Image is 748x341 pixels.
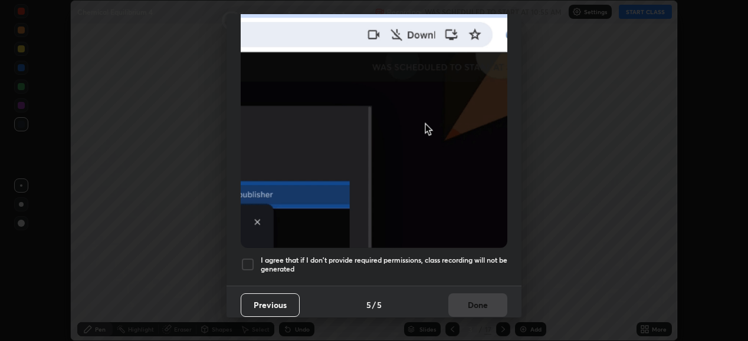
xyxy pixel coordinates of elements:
[377,299,382,311] h4: 5
[261,256,507,274] h5: I agree that if I don't provide required permissions, class recording will not be generated
[241,293,300,317] button: Previous
[372,299,376,311] h4: /
[366,299,371,311] h4: 5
